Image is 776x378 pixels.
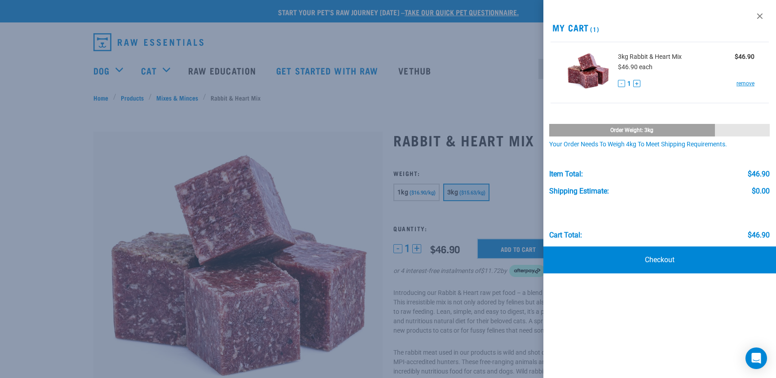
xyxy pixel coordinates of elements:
div: Your order needs to weigh 4kg to meet shipping requirements. [549,141,770,148]
button: + [633,80,640,87]
button: - [618,80,625,87]
span: (1) [589,27,599,31]
div: $0.00 [752,187,770,195]
span: 1 [627,79,631,88]
div: Order weight: 3kg [549,124,714,136]
div: $46.90 [748,231,770,239]
div: Cart total: [549,231,582,239]
a: Checkout [543,246,776,273]
div: Shipping Estimate: [549,187,609,195]
span: 3kg Rabbit & Heart Mix [618,52,682,62]
a: remove [736,79,754,88]
span: $46.90 each [618,63,653,70]
strong: $46.90 [735,53,754,60]
div: $46.90 [748,170,770,178]
div: Open Intercom Messenger [745,347,767,369]
h2: My Cart [543,22,776,33]
div: Item Total: [549,170,583,178]
img: Rabbit & Heart Mix [565,49,611,96]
